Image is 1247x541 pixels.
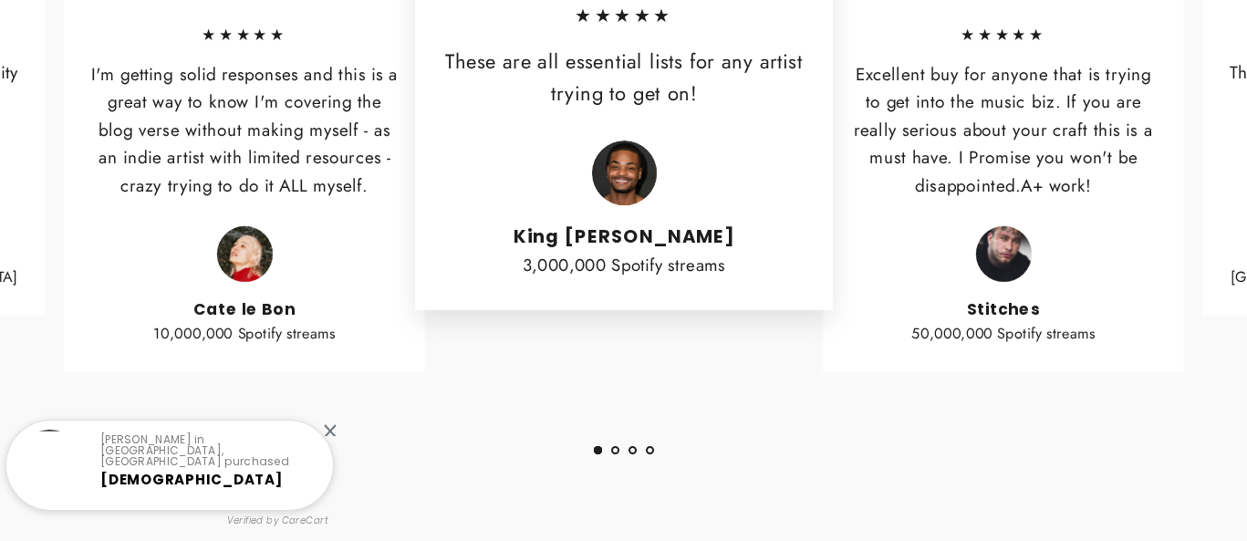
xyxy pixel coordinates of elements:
[611,446,619,454] button: 2
[975,226,1032,283] img: Stitches Rapper
[445,253,803,280] p: 3,000,000 Spotify streams
[227,514,329,528] small: Verified by CareCart
[445,3,803,32] span: ★★★★★
[90,24,399,48] span: ★★★★★
[445,47,803,110] p: These are all essential lists for any artist trying to get on!
[646,446,654,454] button: 4
[216,226,273,283] img: Cate Le Bon
[100,470,283,505] a: [DEMOGRAPHIC_DATA] Playlist Placem...
[849,323,1158,347] p: 50,000,000 Spotify streams
[594,446,602,454] button: 1
[629,446,637,454] button: 3
[90,61,399,200] p: I'm getting solid responses and this is a great way to know I'm covering the blog verse without m...
[100,434,317,467] p: [PERSON_NAME] in [GEOGRAPHIC_DATA], [GEOGRAPHIC_DATA] purchased
[849,61,1158,200] p: Excellent buy for anyone that is trying to get into the music biz. If you are really serious abou...
[445,226,803,248] cite: King [PERSON_NAME]
[90,300,399,319] cite: Cate le Bon
[849,24,1158,48] span: ★★★★★
[849,300,1158,319] cite: Stitches
[591,140,657,206] img: King Bach Music
[90,323,399,347] p: 10,000,000 Spotify streams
